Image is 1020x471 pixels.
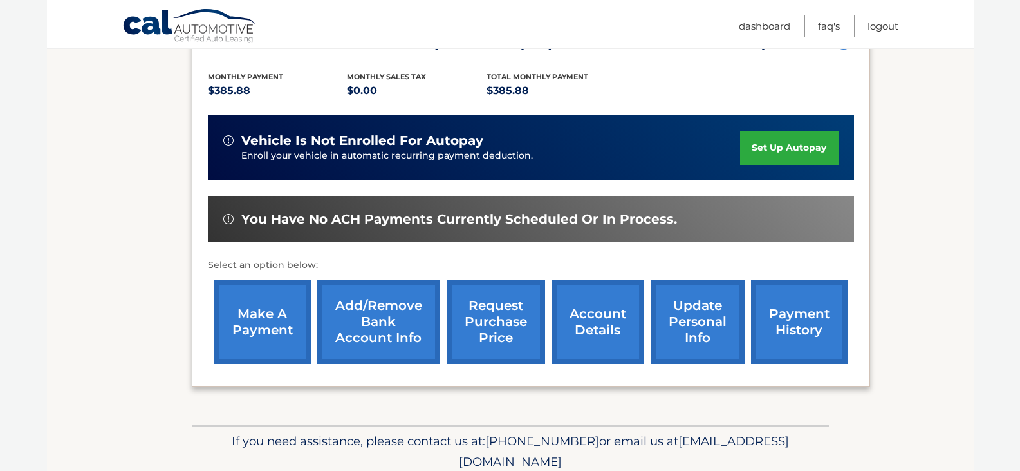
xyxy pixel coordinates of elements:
a: Dashboard [739,15,790,37]
p: $385.88 [208,82,348,100]
span: Monthly Payment [208,72,283,81]
a: update personal info [651,280,745,364]
a: FAQ's [818,15,840,37]
p: Enroll your vehicle in automatic recurring payment deduction. [241,149,741,163]
p: $385.88 [487,82,626,100]
a: Add/Remove bank account info [317,280,440,364]
p: $0.00 [347,82,487,100]
a: Cal Automotive [122,8,257,46]
span: [EMAIL_ADDRESS][DOMAIN_NAME] [459,434,789,469]
p: Select an option below: [208,258,854,273]
a: Logout [867,15,898,37]
span: [PHONE_NUMBER] [485,434,599,448]
a: request purchase price [447,280,545,364]
img: alert-white.svg [223,214,234,224]
span: You have no ACH payments currently scheduled or in process. [241,211,677,227]
a: payment history [751,280,848,364]
span: vehicle is not enrolled for autopay [241,133,483,149]
span: Monthly sales Tax [347,72,426,81]
a: make a payment [214,280,311,364]
a: set up autopay [740,131,838,165]
a: account details [552,280,644,364]
span: Total Monthly Payment [487,72,588,81]
img: alert-white.svg [223,135,234,146]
